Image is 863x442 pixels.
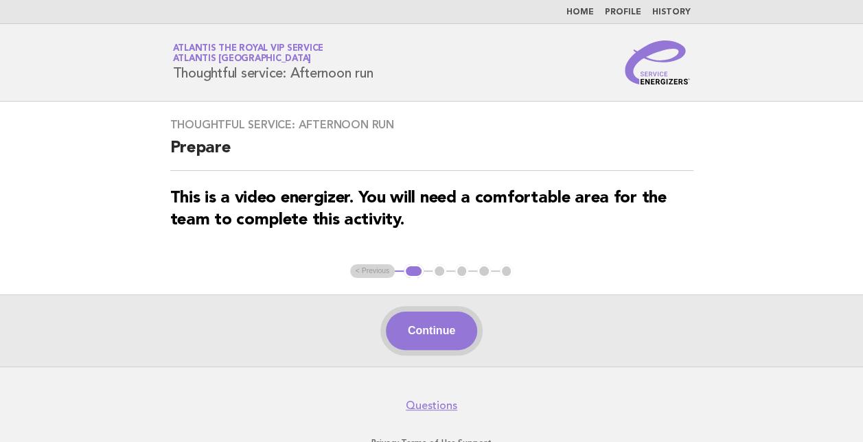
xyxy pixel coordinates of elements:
[170,190,667,229] strong: This is a video energizer. You will need a comfortable area for the team to complete this activity.
[386,312,477,350] button: Continue
[404,264,424,278] button: 1
[170,118,693,132] h3: Thoughtful service: Afternoon run
[566,8,594,16] a: Home
[173,45,373,80] h1: Thoughtful service: Afternoon run
[625,40,691,84] img: Service Energizers
[406,399,457,412] a: Questions
[173,55,312,64] span: Atlantis [GEOGRAPHIC_DATA]
[652,8,691,16] a: History
[173,44,324,63] a: Atlantis the Royal VIP ServiceAtlantis [GEOGRAPHIC_DATA]
[170,137,693,171] h2: Prepare
[605,8,641,16] a: Profile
